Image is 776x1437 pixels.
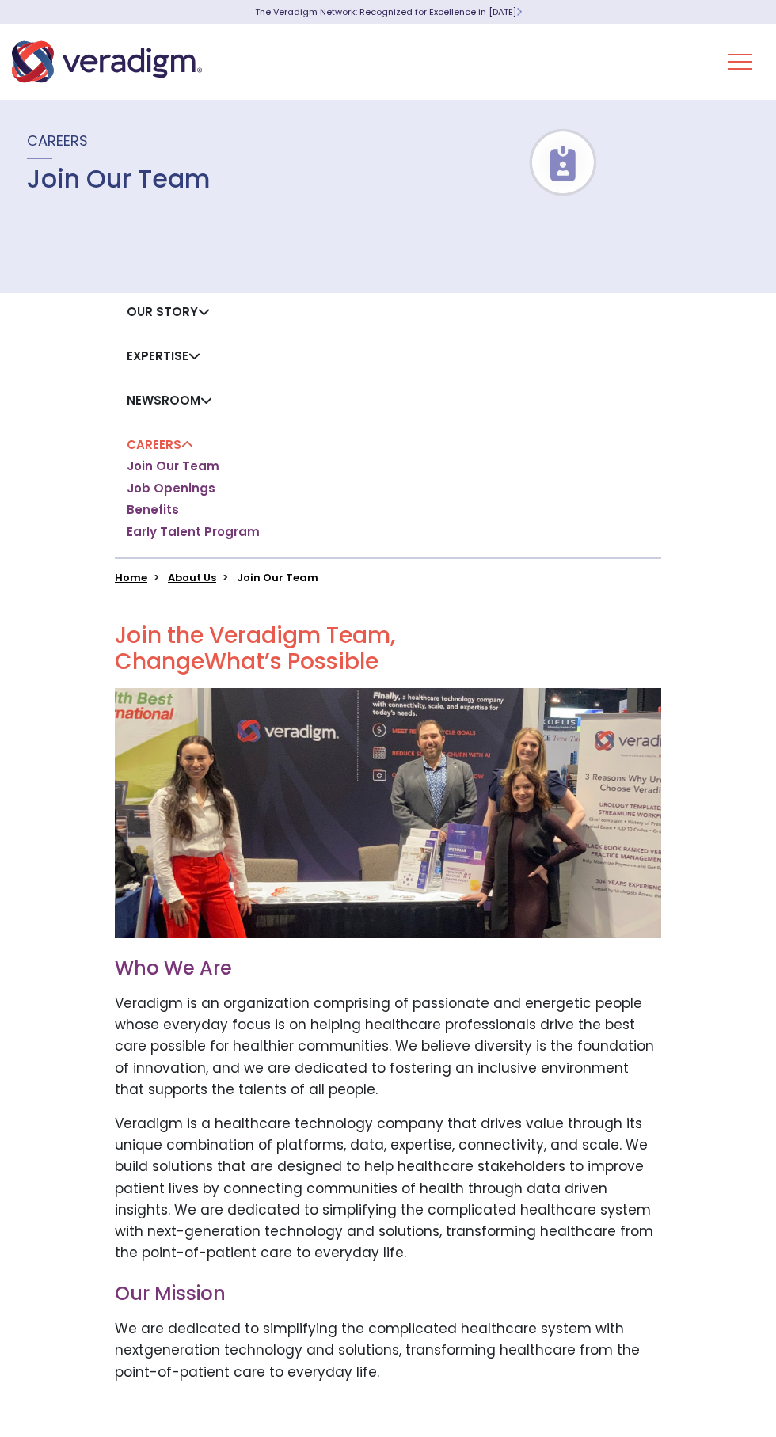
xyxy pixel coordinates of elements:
[255,6,522,18] a: The Veradigm Network: Recognized for Excellence in [DATE]Learn More
[168,570,216,585] a: About Us
[115,957,661,980] h3: Who We Are
[127,392,212,409] a: Newsroom
[127,524,260,540] a: Early Talent Program
[728,41,752,82] button: Toggle Navigation Menu
[27,131,88,150] span: Careers
[115,1283,661,1306] h3: Our Mission
[115,1318,661,1383] p: We are dedicated to simplifying the complicated healthcare system with nextgeneration technology ...
[127,481,215,496] a: Job Openings
[127,348,200,364] a: Expertise
[127,436,193,453] a: Careers
[127,458,219,474] a: Join Our Team
[27,164,211,194] h1: Join Our Team
[12,36,202,88] img: Veradigm logo
[127,303,210,320] a: Our Story
[115,1113,661,1264] p: Veradigm is a healthcare technology company that drives value through its unique combination of p...
[516,6,522,18] span: Learn More
[127,502,179,518] a: Benefits
[115,570,147,585] a: Home
[204,646,378,677] span: What’s Possible
[115,993,661,1101] p: Veradigm is an organization comprising of passionate and energetic people whose everyday focus is...
[115,622,661,675] h2: Join the Veradigm Team, Change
